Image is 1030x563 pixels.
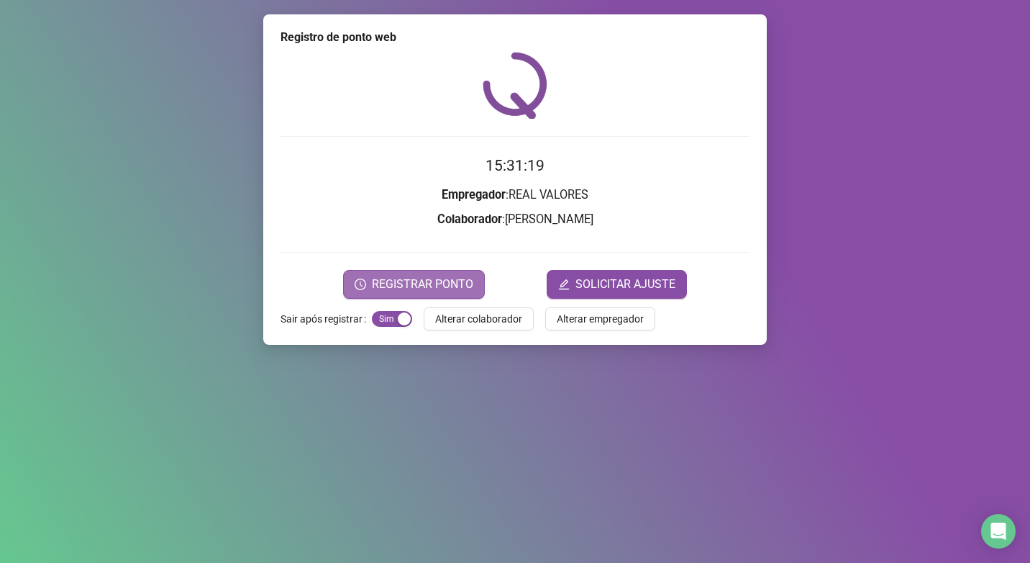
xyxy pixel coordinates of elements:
[545,307,655,330] button: Alterar empregador
[547,270,687,299] button: editSOLICITAR AJUSTE
[281,307,372,330] label: Sair após registrar
[355,279,366,290] span: clock-circle
[981,514,1016,549] div: Open Intercom Messenger
[424,307,534,330] button: Alterar colaborador
[557,311,644,327] span: Alterar empregador
[486,157,544,174] time: 15:31:19
[483,52,547,119] img: QRPoint
[442,188,506,202] strong: Empregador
[343,270,485,299] button: REGISTRAR PONTO
[437,212,502,226] strong: Colaborador
[575,276,675,293] span: SOLICITAR AJUSTE
[281,29,749,46] div: Registro de ponto web
[435,311,522,327] span: Alterar colaborador
[281,186,749,204] h3: : REAL VALORES
[281,210,749,229] h3: : [PERSON_NAME]
[372,276,473,293] span: REGISTRAR PONTO
[558,279,570,290] span: edit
